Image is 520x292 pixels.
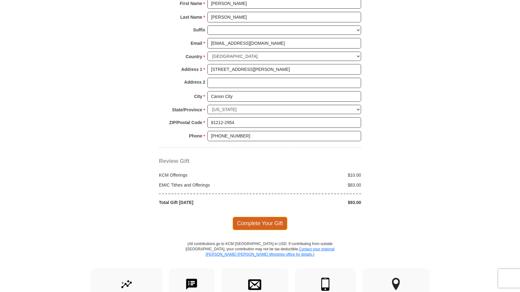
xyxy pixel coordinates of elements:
[186,52,202,61] strong: Country
[392,278,400,291] img: other-region
[260,182,364,188] div: $83.00
[120,278,133,291] img: give-by-stock.svg
[233,217,288,230] span: Complete Your Gift
[319,278,332,291] img: mobile.svg
[184,78,205,86] strong: Address 2
[156,199,260,206] div: Total Gift [DATE]
[156,172,260,178] div: KCM Offerings
[172,105,202,114] strong: State/Province
[156,182,260,188] div: EMIC Tithes and Offerings
[260,172,364,178] div: $10.00
[193,25,205,34] strong: Suffix
[191,39,202,48] strong: Email
[189,132,202,140] strong: Phone
[181,65,202,74] strong: Address 1
[169,118,202,127] strong: ZIP/Postal Code
[180,13,202,21] strong: Last Name
[185,278,198,291] img: text-to-give.svg
[206,247,334,257] a: Contact your regional [PERSON_NAME] [PERSON_NAME] Ministries office for details.
[194,92,202,101] strong: City
[248,278,261,291] img: envelope.svg
[260,199,364,206] div: $93.00
[159,158,189,164] span: Review Gift
[185,241,335,268] p: (All contributions go to KCM [GEOGRAPHIC_DATA] in USD. If contributing from outside [GEOGRAPHIC_D...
